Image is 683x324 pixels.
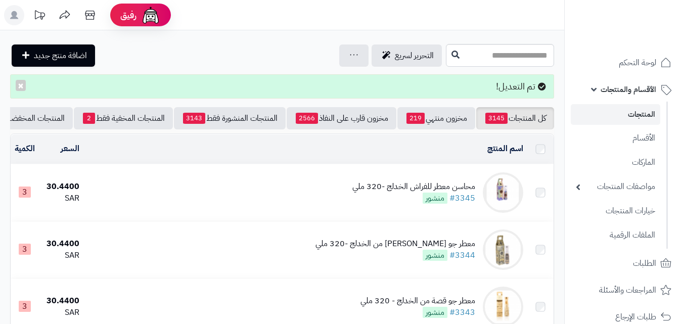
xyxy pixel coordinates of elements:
span: لوحة التحكم [619,56,656,70]
a: المنتجات المخفية فقط2 [74,107,173,129]
img: ai-face.png [141,5,161,25]
a: الماركات [571,152,660,173]
a: كل المنتجات3145 [476,107,554,129]
a: التحرير لسريع [372,44,442,67]
span: 2566 [296,113,318,124]
a: الطلبات [571,251,677,275]
a: مخزون منتهي219 [397,107,475,129]
a: مخزون قارب على النفاذ2566 [287,107,396,129]
span: التحرير لسريع [395,50,434,62]
span: 3 [19,244,31,255]
span: 3145 [485,113,508,124]
a: اسم المنتج [487,143,523,155]
div: معطر جو [PERSON_NAME] من الخدلج -320 ملي [315,238,475,250]
div: SAR [43,250,79,261]
span: الأقسام والمنتجات [601,82,656,97]
div: محاسن معطر للفراش الخدلج -320 ملي [352,181,475,193]
a: #3343 [449,306,475,318]
img: logo-2.png [614,28,673,50]
span: منشور [423,307,447,318]
span: طلبات الإرجاع [615,310,656,324]
a: لوحة التحكم [571,51,677,75]
img: معطر جو محاسن عبايه من الخدلج -320 ملي [483,229,523,270]
a: المنتجات [571,104,660,125]
a: الملفات الرقمية [571,224,660,246]
span: 3143 [183,113,205,124]
a: الكمية [15,143,35,155]
div: SAR [43,307,79,318]
div: 30.4400 [43,238,79,250]
span: 3 [19,187,31,198]
a: السعر [61,143,79,155]
a: المراجعات والأسئلة [571,278,677,302]
span: منشور [423,193,447,204]
a: #3345 [449,192,475,204]
div: معطر جو قصة من الخدلج - 320 ملي [360,295,475,307]
span: الطلبات [633,256,656,270]
div: SAR [43,193,79,204]
button: × [16,80,26,91]
a: تحديثات المنصة [27,5,52,28]
span: 2 [83,113,95,124]
span: 3 [19,301,31,312]
img: محاسن معطر للفراش الخدلج -320 ملي [483,172,523,213]
a: الأقسام [571,127,660,149]
a: المنتجات المنشورة فقط3143 [174,107,286,129]
div: 30.4400 [43,181,79,193]
span: اضافة منتج جديد [34,50,87,62]
div: 30.4400 [43,295,79,307]
a: مواصفات المنتجات [571,176,660,198]
span: منشور [423,250,447,261]
div: تم التعديل! [10,74,554,99]
a: اضافة منتج جديد [12,44,95,67]
a: #3344 [449,249,475,261]
a: خيارات المنتجات [571,200,660,222]
span: رفيق [120,9,136,21]
span: 219 [406,113,425,124]
span: المراجعات والأسئلة [599,283,656,297]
